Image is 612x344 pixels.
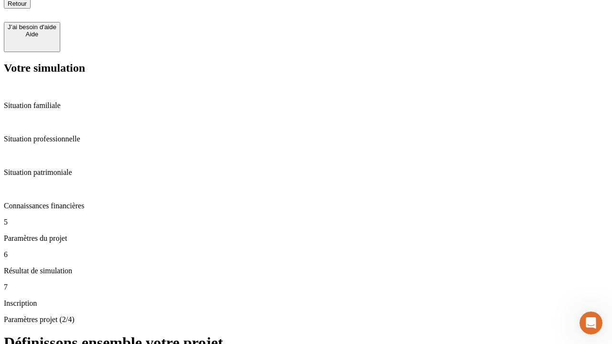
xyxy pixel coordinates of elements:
[4,250,608,259] p: 6
[4,299,608,308] p: Inscription
[4,135,608,143] p: Situation professionnelle
[4,22,60,52] button: J’ai besoin d'aideAide
[4,218,608,226] p: 5
[8,31,56,38] div: Aide
[4,267,608,275] p: Résultat de simulation
[4,168,608,177] p: Situation patrimoniale
[579,312,602,334] iframe: Intercom live chat
[4,202,608,210] p: Connaissances financières
[4,101,608,110] p: Situation familiale
[4,315,608,324] p: Paramètres projet (2/4)
[8,23,56,31] div: J’ai besoin d'aide
[4,62,608,75] h2: Votre simulation
[4,234,608,243] p: Paramètres du projet
[4,283,608,291] p: 7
